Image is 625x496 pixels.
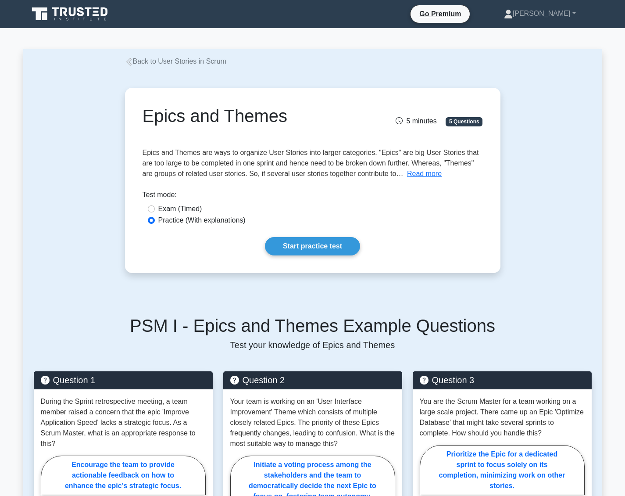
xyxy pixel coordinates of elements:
[41,456,206,495] label: Encourage the team to provide actionable feedback on how to enhance the epic's strategic focus.
[143,190,483,204] div: Test mode:
[265,237,360,255] a: Start practice test
[414,8,466,19] a: Go Premium
[483,5,597,22] a: [PERSON_NAME]
[41,396,206,449] p: During the Sprint retrospective meeting, a team member raised a concern that the epic 'Improve Ap...
[143,105,366,126] h1: Epics and Themes
[143,149,479,177] span: Epics and Themes are ways to organize User Stories into larger categories. "Epics" are big User S...
[420,375,585,385] h5: Question 3
[407,169,442,179] button: Read more
[396,117,436,125] span: 5 minutes
[41,375,206,385] h5: Question 1
[230,375,395,385] h5: Question 2
[34,340,592,350] p: Test your knowledge of Epics and Themes
[420,445,585,495] label: Prioritize the Epic for a dedicated sprint to focus solely on its completion, minimizing work on ...
[125,58,226,65] a: Back to User Stories in Scrum
[230,396,395,449] p: Your team is working on an 'User Interface Improvement' Theme which consists of multiple closely ...
[158,215,246,226] label: Practice (With explanations)
[158,204,202,214] label: Exam (Timed)
[420,396,585,438] p: You are the Scrum Master for a team working on a large scale project. There came up an Epic 'Opti...
[34,315,592,336] h5: PSM I - Epics and Themes Example Questions
[446,117,482,126] span: 5 Questions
